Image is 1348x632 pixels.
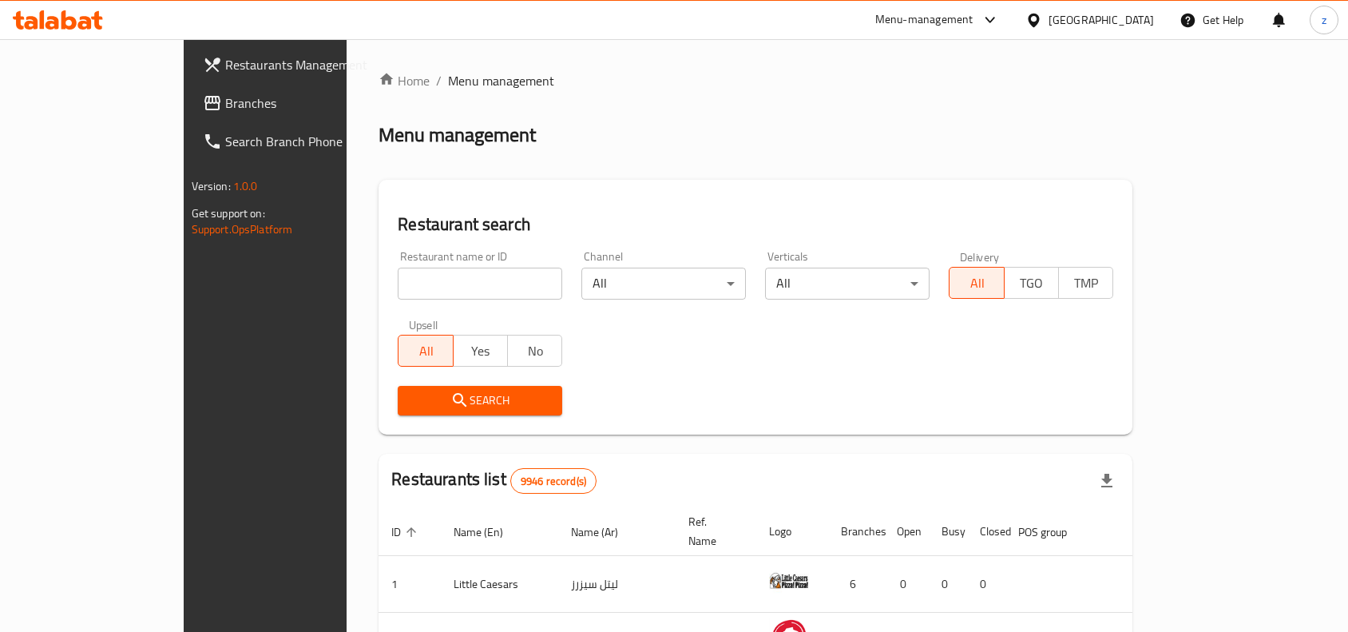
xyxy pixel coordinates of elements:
[511,474,596,489] span: 9946 record(s)
[884,556,929,613] td: 0
[1018,523,1088,542] span: POS group
[581,268,746,300] div: All
[453,335,508,367] button: Yes
[765,268,930,300] div: All
[190,84,409,122] a: Branches
[460,340,502,363] span: Yes
[398,268,562,300] input: Search for restaurant name or ID..
[225,132,396,151] span: Search Branch Phone
[405,340,446,363] span: All
[1058,267,1113,299] button: TMP
[967,556,1005,613] td: 0
[192,219,293,240] a: Support.OpsPlatform
[441,556,558,613] td: Little Caesars
[769,561,809,601] img: Little Caesars
[510,468,597,494] div: Total records count
[225,93,396,113] span: Branches
[956,272,997,295] span: All
[398,335,453,367] button: All
[410,391,549,411] span: Search
[514,340,556,363] span: No
[558,556,676,613] td: ليتل سيزرز
[884,507,929,556] th: Open
[225,55,396,74] span: Restaurants Management
[756,507,828,556] th: Logo
[967,507,1005,556] th: Closed
[436,71,442,90] li: /
[1065,272,1107,295] span: TMP
[391,523,422,542] span: ID
[192,203,265,224] span: Get support on:
[391,467,597,494] h2: Restaurants list
[929,556,967,613] td: 0
[949,267,1004,299] button: All
[929,507,967,556] th: Busy
[1004,267,1059,299] button: TGO
[571,523,639,542] span: Name (Ar)
[688,512,737,551] span: Ref. Name
[1011,272,1053,295] span: TGO
[379,556,441,613] td: 1
[875,10,973,30] div: Menu-management
[379,122,536,148] h2: Menu management
[1322,11,1326,29] span: z
[190,122,409,161] a: Search Branch Phone
[233,176,258,197] span: 1.0.0
[960,251,1000,262] label: Delivery
[1088,462,1126,500] div: Export file
[398,386,562,415] button: Search
[828,556,884,613] td: 6
[448,71,554,90] span: Menu management
[507,335,562,367] button: No
[398,213,1113,237] h2: Restaurant search
[828,507,884,556] th: Branches
[190,46,409,84] a: Restaurants Management
[454,523,524,542] span: Name (En)
[192,176,231,197] span: Version:
[409,319,438,330] label: Upsell
[1049,11,1154,29] div: [GEOGRAPHIC_DATA]
[379,71,1132,90] nav: breadcrumb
